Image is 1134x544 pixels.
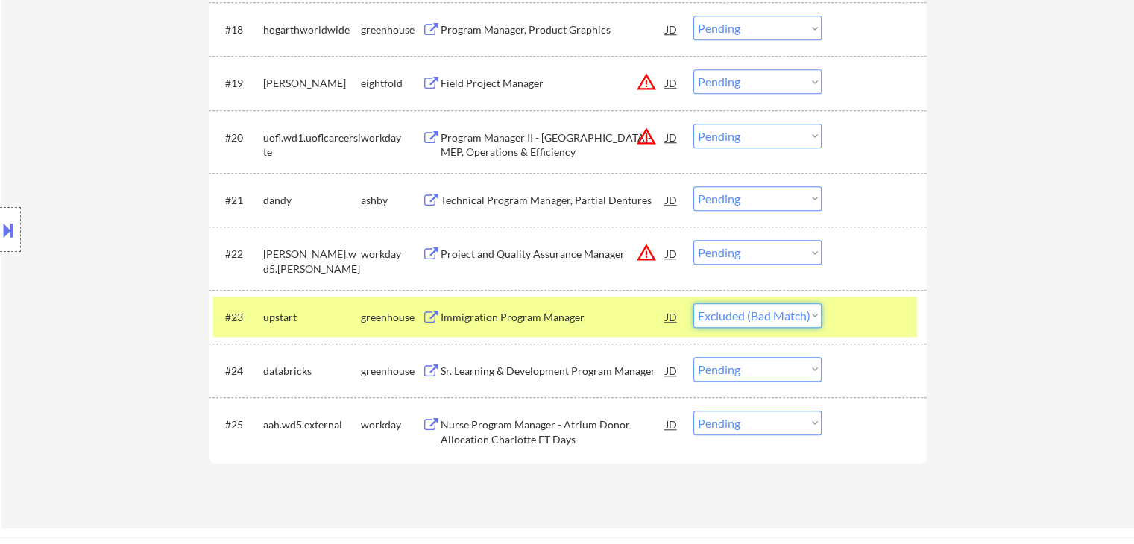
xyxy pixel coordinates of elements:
[636,242,657,263] button: warning_amber
[664,69,679,96] div: JD
[441,364,666,379] div: Sr. Learning & Development Program Manager
[664,186,679,213] div: JD
[263,417,361,432] div: aah.wd5.external
[441,76,666,91] div: Field Project Manager
[263,130,361,159] div: uofl.wd1.uoflcareersite
[664,303,679,330] div: JD
[664,16,679,42] div: JD
[263,247,361,276] div: [PERSON_NAME].wd5.[PERSON_NAME]
[263,364,361,379] div: databricks
[361,193,422,208] div: ashby
[664,240,679,267] div: JD
[361,364,422,379] div: greenhouse
[441,247,666,262] div: Project and Quality Assurance Manager
[225,364,251,379] div: #24
[636,126,657,147] button: warning_amber
[441,417,666,446] div: Nurse Program Manager - Atrium Donor Allocation Charlotte FT Days
[263,310,361,325] div: upstart
[441,130,666,159] div: Program Manager II - [GEOGRAPHIC_DATA]-MEP, Operations & Efficiency
[441,22,666,37] div: Program Manager, Product Graphics
[361,130,422,145] div: workday
[664,124,679,151] div: JD
[361,22,422,37] div: greenhouse
[225,76,251,91] div: #19
[441,193,666,208] div: Technical Program Manager, Partial Dentures
[263,193,361,208] div: dandy
[361,417,422,432] div: workday
[361,76,422,91] div: eightfold
[361,247,422,262] div: workday
[664,357,679,384] div: JD
[263,76,361,91] div: [PERSON_NAME]
[636,72,657,92] button: warning_amber
[664,411,679,437] div: JD
[441,310,666,325] div: Immigration Program Manager
[263,22,361,37] div: hogarthworldwide
[225,22,251,37] div: #18
[361,310,422,325] div: greenhouse
[225,417,251,432] div: #25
